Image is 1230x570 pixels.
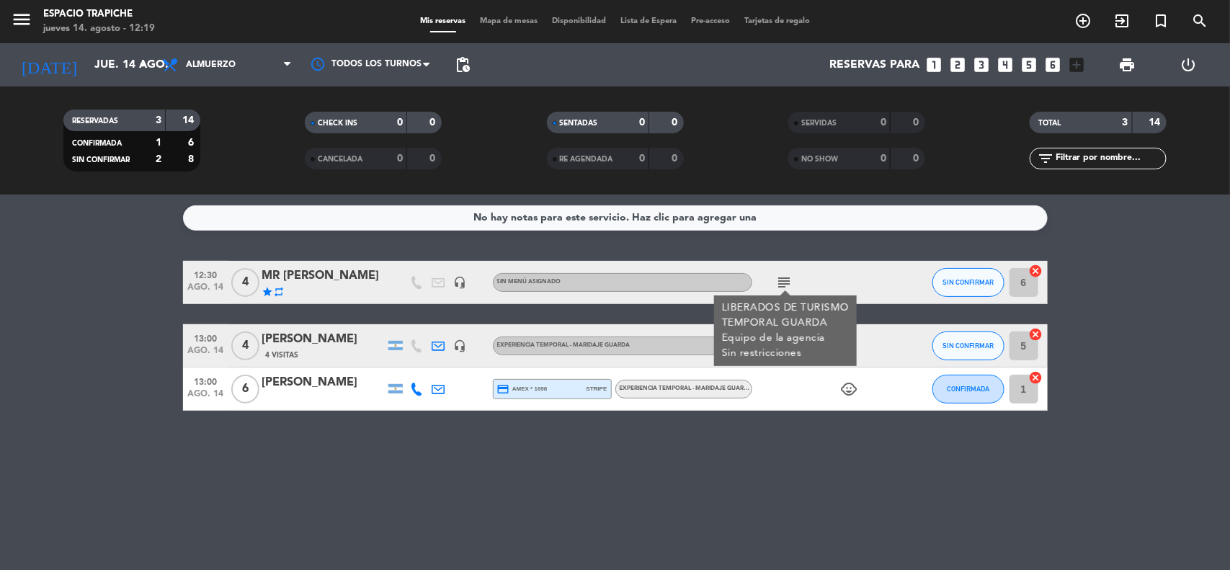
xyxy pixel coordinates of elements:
i: cancel [1029,327,1043,342]
span: CONFIRMADA [72,140,122,147]
span: Mis reservas [413,17,473,25]
span: stripe [587,384,607,393]
div: [PERSON_NAME] [262,373,385,392]
strong: 0 [913,153,922,164]
strong: 0 [639,117,645,128]
span: SIN CONFIRMAR [72,156,130,164]
div: jueves 14. agosto - 12:19 [43,22,155,36]
span: 4 [231,268,259,297]
button: SIN CONFIRMAR [932,268,1004,297]
i: add_circle_outline [1074,12,1092,30]
span: ago. 14 [188,389,224,406]
span: 4 [231,331,259,360]
strong: 14 [182,115,197,125]
span: 12:30 [188,266,224,282]
i: subject [776,274,793,291]
button: SIN CONFIRMAR [932,331,1004,360]
button: CONFIRMADA [932,375,1004,404]
span: Experiencia Temporal - Maridaje Guarda [497,342,630,348]
i: exit_to_app [1113,12,1131,30]
div: No hay notas para este servicio. Haz clic para agregar una [473,210,757,226]
span: Experiencia Temporal - Maridaje Guarda [620,386,753,391]
span: Reservas para [830,58,920,72]
strong: 1 [156,138,161,148]
div: MR [PERSON_NAME] [262,267,385,285]
i: child_care [841,380,858,398]
span: CONFIRMADA [947,385,989,393]
strong: 3 [1123,117,1128,128]
strong: 0 [913,117,922,128]
i: arrow_drop_down [134,56,151,74]
strong: 0 [639,153,645,164]
span: ago. 14 [188,282,224,299]
strong: 8 [188,154,197,164]
i: menu [11,9,32,30]
i: headset_mic [454,339,467,352]
i: filter_list [1037,150,1054,167]
button: menu [11,9,32,35]
strong: 0 [397,117,403,128]
span: NO SHOW [801,156,838,163]
span: SIN CONFIRMAR [942,278,994,286]
strong: 6 [188,138,197,148]
span: 6 [231,375,259,404]
i: looks_5 [1020,55,1039,74]
span: Disponibilidad [545,17,613,25]
span: 13:00 [188,329,224,346]
span: SENTADAS [560,120,598,127]
span: CHECK INS [318,120,357,127]
div: LOG OUT [1158,43,1219,86]
i: looks_one [925,55,944,74]
strong: 0 [881,117,886,128]
i: add_box [1068,55,1087,74]
strong: 3 [156,115,161,125]
i: repeat [274,286,285,298]
span: Pre-acceso [684,17,737,25]
span: RESERVADAS [72,117,118,125]
span: Lista de Espera [613,17,684,25]
div: LIBERADOS DE TURISMO TEMPORAL GUARDA Equipo de la agencia Sin restricciones [721,300,849,361]
i: turned_in_not [1152,12,1169,30]
input: Filtrar por nombre... [1054,151,1166,166]
i: cancel [1029,264,1043,278]
i: looks_4 [997,55,1015,74]
span: 13:00 [188,373,224,389]
span: SERVIDAS [801,120,837,127]
strong: 2 [156,154,161,164]
span: amex * 1698 [497,383,548,396]
strong: 0 [430,117,439,128]
i: looks_6 [1044,55,1063,74]
i: headset_mic [454,276,467,289]
strong: 0 [672,153,680,164]
span: pending_actions [454,56,471,74]
i: search [1191,12,1208,30]
span: TOTAL [1038,120,1061,127]
i: looks_3 [973,55,991,74]
span: RE AGENDADA [560,156,613,163]
span: Sin menú asignado [497,279,561,285]
span: SIN CONFIRMAR [942,342,994,349]
strong: 0 [397,153,403,164]
strong: 14 [1149,117,1164,128]
strong: 0 [430,153,439,164]
i: star [262,286,274,298]
strong: 0 [881,153,886,164]
i: power_settings_new [1180,56,1197,74]
i: credit_card [497,383,510,396]
i: cancel [1029,370,1043,385]
div: Espacio Trapiche [43,7,155,22]
span: ago. 14 [188,346,224,362]
span: print [1118,56,1136,74]
span: Mapa de mesas [473,17,545,25]
i: [DATE] [11,49,87,81]
i: looks_two [949,55,968,74]
span: Tarjetas de regalo [737,17,817,25]
div: [PERSON_NAME] [262,330,385,349]
span: Almuerzo [186,60,236,70]
span: CANCELADA [318,156,362,163]
strong: 0 [672,117,680,128]
span: 4 Visitas [266,349,299,361]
